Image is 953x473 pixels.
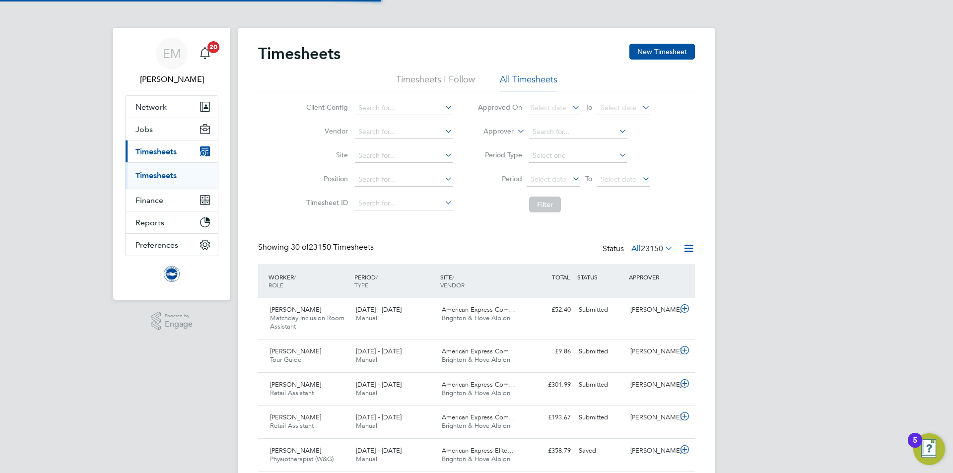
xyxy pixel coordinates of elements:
div: Submitted [575,302,626,318]
label: Position [303,174,348,183]
input: Select one [529,149,627,163]
span: 23150 Timesheets [291,242,374,252]
a: 20 [195,38,215,69]
button: Preferences [126,234,218,256]
img: brightonandhovealbion-logo-retina.png [164,266,180,282]
button: Jobs [126,118,218,140]
span: Retail Assistant [270,389,314,397]
button: Filter [529,197,561,212]
div: [PERSON_NAME] [626,409,678,426]
li: Timesheets I Follow [396,73,475,91]
span: [DATE] - [DATE] [356,305,402,314]
span: [DATE] - [DATE] [356,413,402,421]
button: New Timesheet [629,44,695,60]
span: American Express Com… [442,413,515,421]
div: Submitted [575,343,626,360]
label: All [631,244,673,254]
span: Network [136,102,167,112]
div: STATUS [575,268,626,286]
span: / [376,273,378,281]
span: Brighton & Hove Albion [442,389,510,397]
label: Vendor [303,127,348,135]
span: Select date [601,175,636,184]
span: ROLE [269,281,283,289]
span: Brighton & Hove Albion [442,421,510,430]
span: To [582,172,595,185]
div: Submitted [575,377,626,393]
button: Timesheets [126,140,218,162]
div: [PERSON_NAME] [626,443,678,459]
span: Manual [356,355,377,364]
input: Search for... [355,101,453,115]
li: All Timesheets [500,73,557,91]
span: Physiotherapist (W&G) [270,455,334,463]
span: Manual [356,314,377,322]
label: Site [303,150,348,159]
span: Engage [165,320,193,329]
button: Network [126,96,218,118]
div: 5 [913,440,917,453]
span: Manual [356,455,377,463]
span: Finance [136,196,163,205]
span: [DATE] - [DATE] [356,380,402,389]
span: [DATE] - [DATE] [356,347,402,355]
a: EM[PERSON_NAME] [125,38,218,85]
label: Period Type [477,150,522,159]
span: [PERSON_NAME] [270,413,321,421]
span: VENDOR [440,281,465,289]
div: PERIOD [352,268,438,294]
button: Open Resource Center, 5 new notifications [913,433,945,465]
span: Brighton & Hove Albion [442,355,510,364]
span: Matchday Inclusion Room Assistant [270,314,344,331]
span: [PERSON_NAME] [270,446,321,455]
div: Timesheets [126,162,218,189]
span: Manual [356,389,377,397]
div: SITE [438,268,524,294]
span: Reports [136,218,164,227]
div: £52.40 [523,302,575,318]
input: Search for... [355,197,453,210]
div: £301.99 [523,377,575,393]
span: American Express Com… [442,380,515,389]
span: Preferences [136,240,178,250]
label: Approved On [477,103,522,112]
span: Select date [601,103,636,112]
div: WORKER [266,268,352,294]
div: Saved [575,443,626,459]
input: Search for... [355,149,453,163]
span: 23150 [641,244,663,254]
span: Timesheets [136,147,177,156]
label: Timesheet ID [303,198,348,207]
span: TYPE [354,281,368,289]
label: Client Config [303,103,348,112]
div: APPROVER [626,268,678,286]
span: American Express Com… [442,347,515,355]
label: Period [477,174,522,183]
div: £358.79 [523,443,575,459]
div: [PERSON_NAME] [626,302,678,318]
div: £9.86 [523,343,575,360]
div: Status [603,242,675,256]
h2: Timesheets [258,44,340,64]
span: [PERSON_NAME] [270,347,321,355]
span: Jobs [136,125,153,134]
span: Brighton & Hove Albion [442,314,510,322]
span: Edyta Marchant [125,73,218,85]
span: To [582,101,595,114]
div: [PERSON_NAME] [626,343,678,360]
span: TOTAL [552,273,570,281]
a: Timesheets [136,171,177,180]
span: 20 [207,41,219,53]
span: Select date [531,175,566,184]
input: Search for... [355,173,453,187]
span: [DATE] - [DATE] [356,446,402,455]
span: Select date [531,103,566,112]
span: Tour Guide [270,355,301,364]
label: Approver [469,127,514,136]
span: Manual [356,421,377,430]
div: £193.67 [523,409,575,426]
input: Search for... [529,125,627,139]
nav: Main navigation [113,28,230,300]
span: Retail Assistant [270,421,314,430]
span: Powered by [165,312,193,320]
